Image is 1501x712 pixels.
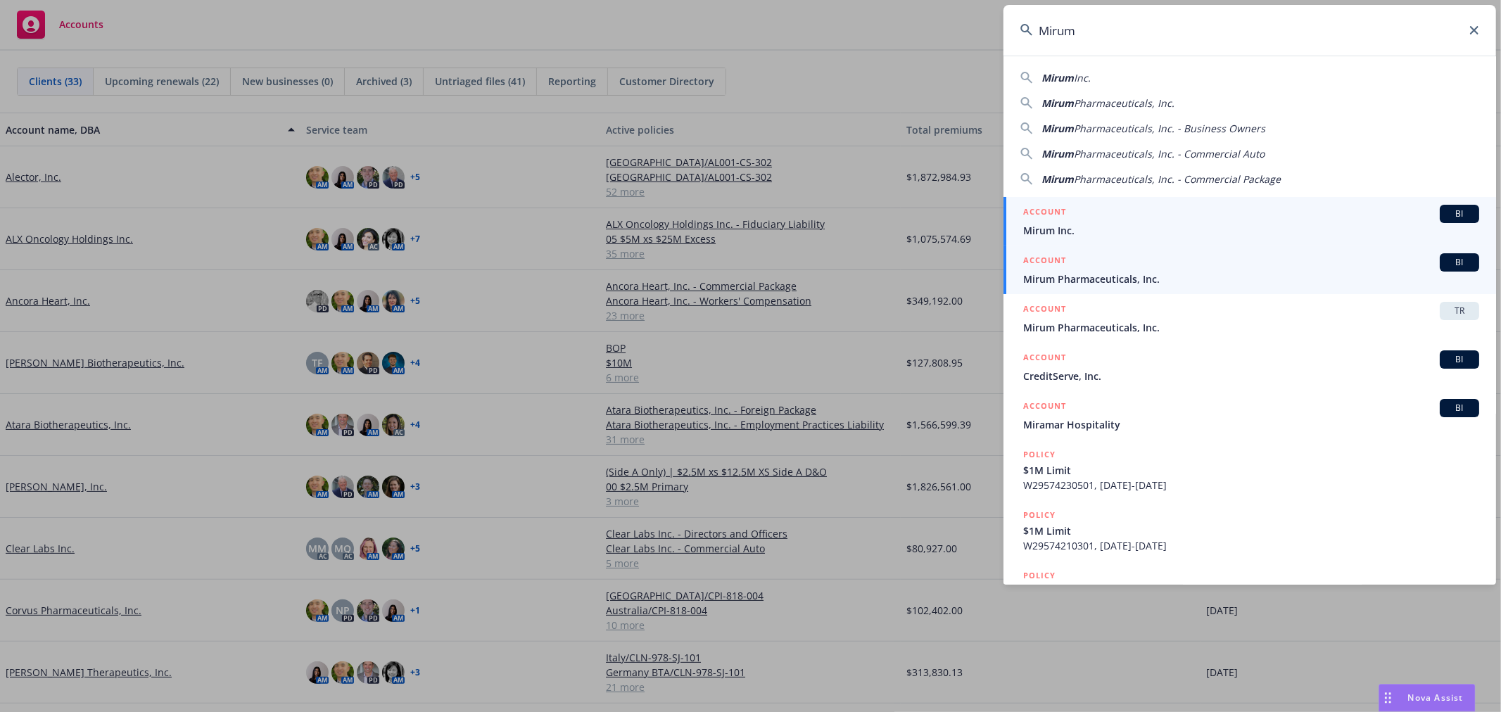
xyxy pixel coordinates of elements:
[1003,561,1496,621] a: POLICY$1M Limit
[1023,272,1479,286] span: Mirum Pharmaceuticals, Inc.
[1023,568,1056,583] h5: POLICY
[1074,147,1265,160] span: Pharmaceuticals, Inc. - Commercial Auto
[1023,399,1066,416] h5: ACCOUNT
[1023,523,1479,538] span: $1M Limit
[1074,96,1174,110] span: Pharmaceuticals, Inc.
[1023,538,1479,553] span: W29574210301, [DATE]-[DATE]
[1003,246,1496,294] a: ACCOUNTBIMirum Pharmaceuticals, Inc.
[1023,302,1066,319] h5: ACCOUNT
[1445,305,1474,317] span: TR
[1445,208,1474,220] span: BI
[1074,172,1281,186] span: Pharmaceuticals, Inc. - Commercial Package
[1003,500,1496,561] a: POLICY$1M LimitW29574210301, [DATE]-[DATE]
[1041,96,1074,110] span: Mirum
[1003,343,1496,391] a: ACCOUNTBICreditServe, Inc.
[1023,205,1066,222] h5: ACCOUNT
[1023,350,1066,367] h5: ACCOUNT
[1041,172,1074,186] span: Mirum
[1445,256,1474,269] span: BI
[1023,369,1479,383] span: CreditServe, Inc.
[1408,692,1464,704] span: Nova Assist
[1023,478,1479,492] span: W29574230501, [DATE]-[DATE]
[1445,402,1474,414] span: BI
[1041,147,1074,160] span: Mirum
[1041,122,1074,135] span: Mirum
[1379,685,1397,711] div: Drag to move
[1023,320,1479,335] span: Mirum Pharmaceuticals, Inc.
[1074,122,1265,135] span: Pharmaceuticals, Inc. - Business Owners
[1023,463,1479,478] span: $1M Limit
[1023,253,1066,270] h5: ACCOUNT
[1041,71,1074,84] span: Mirum
[1023,223,1479,238] span: Mirum Inc.
[1003,197,1496,246] a: ACCOUNTBIMirum Inc.
[1003,391,1496,440] a: ACCOUNTBIMiramar Hospitality
[1023,508,1056,522] h5: POLICY
[1379,684,1476,712] button: Nova Assist
[1003,5,1496,56] input: Search...
[1023,417,1479,432] span: Miramar Hospitality
[1445,353,1474,366] span: BI
[1003,440,1496,500] a: POLICY$1M LimitW29574230501, [DATE]-[DATE]
[1074,71,1091,84] span: Inc.
[1023,447,1056,462] h5: POLICY
[1023,584,1479,599] span: $1M Limit
[1003,294,1496,343] a: ACCOUNTTRMirum Pharmaceuticals, Inc.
